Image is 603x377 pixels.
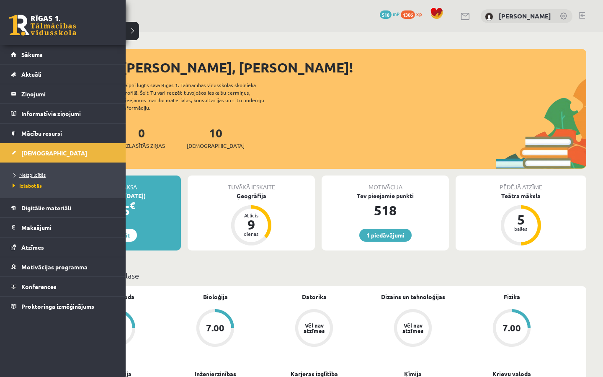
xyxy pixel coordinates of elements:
[21,283,57,290] span: Konferences
[416,10,422,17] span: xp
[508,213,533,226] div: 5
[508,226,533,231] div: balles
[11,104,115,123] a: Informatīvie ziņojumi
[21,70,41,78] span: Aktuāli
[359,229,412,242] a: 1 piedāvājumi
[118,125,165,150] a: 0Neizlasītās ziņas
[11,65,115,84] a: Aktuāli
[401,10,415,19] span: 1306
[21,218,115,237] legend: Maksājumi
[11,45,115,64] a: Sākums
[9,15,76,36] a: Rīgas 1. Tālmācības vidusskola
[21,302,94,310] span: Proktoringa izmēģinājums
[380,10,399,17] a: 518 mP
[187,125,245,150] a: 10[DEMOGRAPHIC_DATA]
[21,243,44,251] span: Atzīmes
[21,84,115,103] legend: Ziņojumi
[21,204,71,212] span: Digitālie materiāli
[462,309,561,349] a: 7.00
[203,292,228,301] a: Bioloģija
[401,10,426,17] a: 1306 xp
[302,323,326,333] div: Vēl nav atzīmes
[456,191,586,247] a: Teātra māksla 5 balles
[11,297,115,316] a: Proktoringa izmēģinājums
[363,309,462,349] a: Vēl nav atzīmes
[485,13,493,21] img: Gustavs Lapsa
[393,10,399,17] span: mP
[401,323,425,333] div: Vēl nav atzīmes
[456,176,586,191] div: Pēdējā atzīme
[11,143,115,163] a: [DEMOGRAPHIC_DATA]
[130,199,135,212] span: €
[11,238,115,257] a: Atzīmes
[10,171,46,178] span: Neizpildītās
[187,142,245,150] span: [DEMOGRAPHIC_DATA]
[322,200,449,220] div: 518
[380,10,392,19] span: 518
[121,57,586,77] div: [PERSON_NAME], [PERSON_NAME]!
[502,323,521,333] div: 7.00
[11,218,115,237] a: Maksājumi
[265,309,363,349] a: Vēl nav atzīmes
[239,231,264,236] div: dienas
[11,124,115,143] a: Mācību resursi
[21,129,62,137] span: Mācību resursi
[11,198,115,217] a: Digitālie materiāli
[504,292,520,301] a: Fizika
[206,323,224,333] div: 7.00
[456,191,586,200] div: Teātra māksla
[21,104,115,123] legend: Informatīvie ziņojumi
[322,191,449,200] div: Tev pieejamie punkti
[381,292,445,301] a: Dizains un tehnoloģijas
[499,12,551,20] a: [PERSON_NAME]
[239,218,264,231] div: 9
[10,182,117,189] a: Izlabotās
[166,309,265,349] a: 7.00
[188,176,315,191] div: Tuvākā ieskaite
[11,84,115,103] a: Ziņojumi
[10,182,42,189] span: Izlabotās
[11,257,115,276] a: Motivācijas programma
[21,51,43,58] span: Sākums
[239,213,264,218] div: Atlicis
[188,191,315,247] a: Ģeogrāfija Atlicis 9 dienas
[118,142,165,150] span: Neizlasītās ziņas
[21,263,88,271] span: Motivācijas programma
[322,176,449,191] div: Motivācija
[21,149,87,157] span: [DEMOGRAPHIC_DATA]
[122,81,279,111] div: Laipni lūgts savā Rīgas 1. Tālmācības vidusskolas skolnieka profilā. Šeit Tu vari redzēt tuvojošo...
[302,292,327,301] a: Datorika
[10,171,117,178] a: Neizpildītās
[188,191,315,200] div: Ģeogrāfija
[11,277,115,296] a: Konferences
[54,270,583,281] p: Mācību plāns 9.b JK klase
